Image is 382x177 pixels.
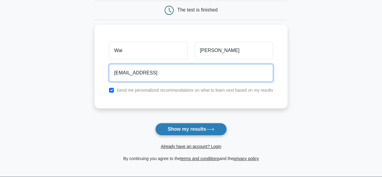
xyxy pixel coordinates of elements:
[177,7,217,12] div: The test is finished
[109,64,273,82] input: Email
[180,156,219,161] a: terms and conditions
[161,144,221,149] a: Already have an account? Login
[91,155,291,162] div: By continuing you agree to the and the
[155,123,226,136] button: Show my results
[195,42,273,59] input: Last name
[233,156,259,161] a: privacy policy
[117,88,273,93] label: Send me personalized recommendations on what to learn next based on my results
[109,42,187,59] input: First name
